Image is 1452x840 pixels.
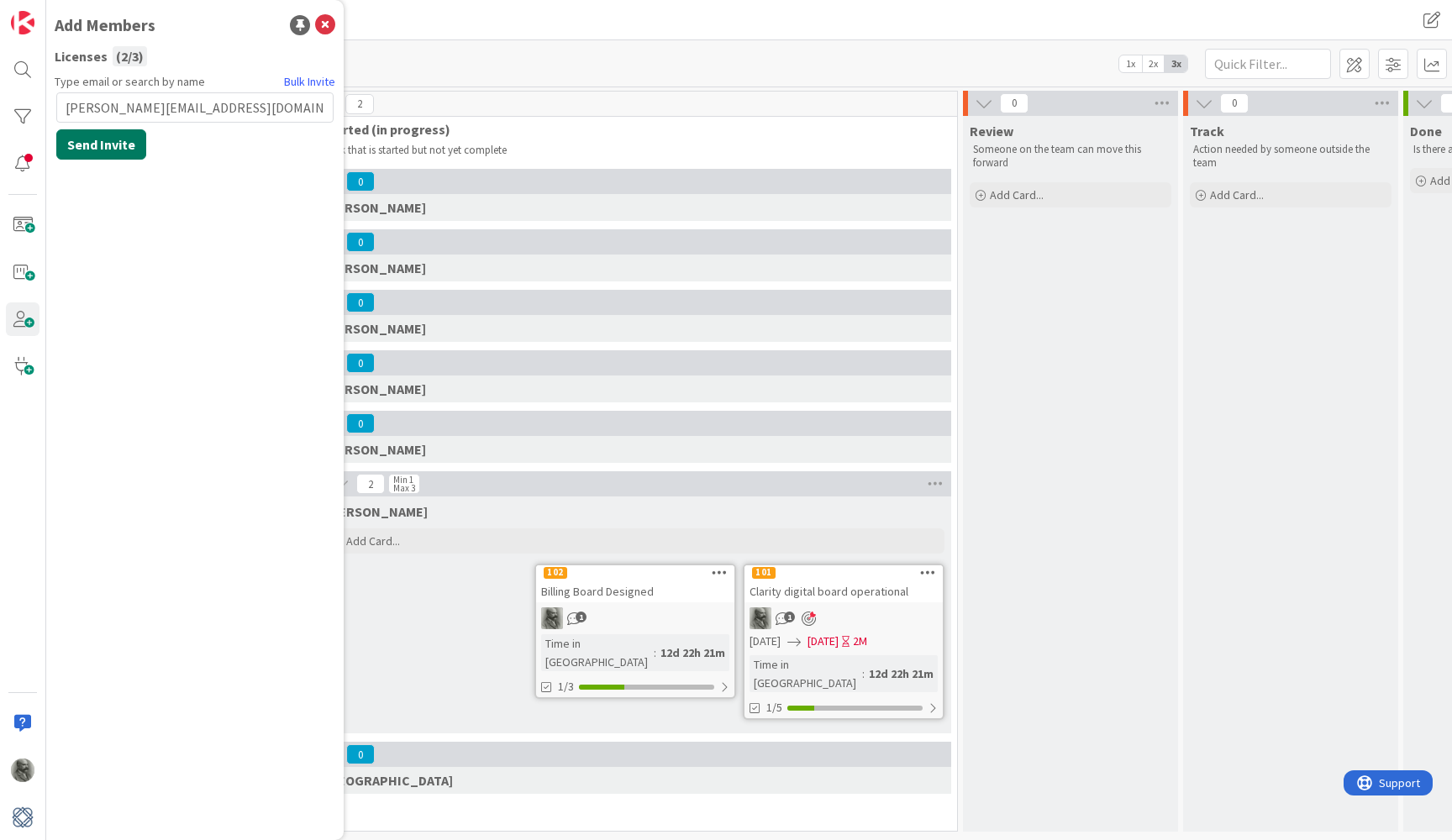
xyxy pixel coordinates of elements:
span: 0 [346,744,375,764]
span: [DATE] [750,633,781,650]
span: Support [35,3,76,23]
span: 0 [346,353,375,373]
div: 102Billing Board Designed [536,565,734,602]
div: Min 1 [393,475,413,484]
span: 2 [345,94,374,114]
p: Action needed by someone outside the team [1193,143,1388,171]
div: 12d 22h 21m [656,643,729,662]
div: Clarity digital board operational [744,580,943,602]
span: Add Card... [346,533,400,549]
img: PA [11,759,34,782]
a: 102Billing Board DesignedPATime in [GEOGRAPHIC_DATA]:12d 22h 21m1/3 [534,564,736,699]
span: Gina [324,199,426,216]
a: 101Clarity digital board operationalPA[DATE][DATE]2MTime in [GEOGRAPHIC_DATA]:12d 22h 21m1/5 [743,564,944,720]
span: Type email or search by name [55,73,205,91]
img: Visit kanbanzone.com [11,11,34,34]
img: avatar [11,806,34,829]
span: 2x [1142,55,1165,72]
span: Lisa T. [324,260,426,276]
span: 0 [1220,93,1249,113]
span: : [654,643,656,662]
div: PA [744,607,943,629]
span: Lisa K. [324,320,426,337]
div: 102 [544,567,567,579]
span: Add Card... [990,187,1044,202]
span: Review [970,123,1013,139]
div: 101 [744,565,943,580]
span: 1x [1119,55,1142,72]
span: Started (in progress) [322,121,936,138]
span: Done [1410,123,1442,139]
div: 2M [853,633,867,650]
span: 0 [346,292,375,312]
span: [DATE] [808,633,839,650]
div: Time in [GEOGRAPHIC_DATA] [750,655,862,692]
div: 102 [536,565,734,580]
div: 101Clarity digital board operational [744,565,943,602]
span: 1/5 [766,699,782,717]
span: 0 [346,413,375,433]
div: ( 2 / 3 ) [113,46,147,66]
p: Someone on the team can move this forward [973,143,1168,171]
span: Track [1190,123,1224,139]
div: 12d 22h 21m [865,664,938,683]
span: Hannah [324,381,426,397]
img: PA [750,607,771,629]
span: Devon [324,772,453,789]
img: PA [541,607,563,629]
span: 2 [356,474,385,494]
span: 1/3 [558,678,574,696]
div: Max 3 [393,484,415,492]
input: Quick Filter... [1205,49,1331,79]
span: Philip [326,503,428,520]
div: 101 [752,567,776,579]
span: Licenses [55,46,108,66]
div: Billing Board Designed [536,580,734,602]
span: 3x [1165,55,1187,72]
button: Send Invite [56,129,146,160]
a: Bulk Invite [284,73,335,91]
div: Add Members [55,13,155,38]
span: Walter [324,441,426,458]
span: 1 [576,612,587,622]
span: 1 [784,612,795,622]
p: Work that is started but not yet complete [322,144,937,157]
div: Time in [GEOGRAPHIC_DATA] [541,634,654,671]
span: 0 [346,171,375,192]
span: 0 [346,232,375,252]
div: PA [536,607,734,629]
span: Add Card... [1210,187,1264,202]
span: : [862,664,865,683]
span: 0 [1000,93,1028,113]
